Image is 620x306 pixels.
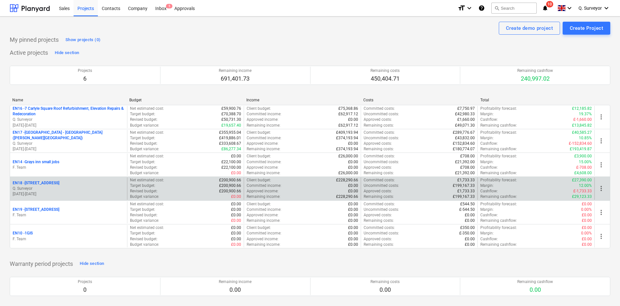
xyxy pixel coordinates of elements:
p: £19,657.40 [221,123,241,128]
p: £0.00 [348,159,358,165]
p: £42,980.33 [455,111,475,117]
i: keyboard_arrow_down [566,4,573,12]
p: Budget variance : [130,146,159,152]
i: notifications [542,4,548,12]
p: Uncommitted costs : [364,111,399,117]
p: Net estimated cost : [130,225,164,231]
p: £228,290.66 [336,194,358,199]
div: EN18 -[STREET_ADDRESS]Q. Surveyor[DATE]-[DATE] [13,180,124,197]
p: £0.00 [348,236,358,242]
p: £0.00 [348,231,358,236]
p: Cashflow : [480,236,498,242]
p: F. Team [13,165,124,170]
p: Net estimated cost : [130,201,164,207]
p: £-708.00 [576,165,592,170]
p: Approved income : [247,117,278,122]
p: £0.00 [348,225,358,231]
div: EN16 -7 Carlyle Square Roof Refurbishment, Elevation Repairs & RedecorationQ. Surveyor[DATE]-[DATE] [13,106,124,128]
p: £29,123.33 [572,194,592,199]
p: Client budget : [247,106,271,111]
div: EN14 -Grays inn small jobsF. Team [13,159,124,170]
p: £0.00 [348,201,358,207]
p: £0.00 [231,212,241,218]
p: Committed income : [247,207,281,212]
p: £0.00 [348,212,358,218]
p: Profitability forecast : [480,225,517,231]
p: Profitability forecast : [480,201,517,207]
div: Name [12,98,124,102]
button: Search [491,3,537,14]
p: Remaining costs : [364,146,394,152]
i: keyboard_arrow_down [602,4,610,12]
p: £-350.00 [459,231,475,236]
p: £419,886.01 [219,135,241,141]
p: Target budget : [130,231,155,236]
p: £0.00 [582,225,592,231]
p: £0.00 [348,141,358,146]
button: Hide section [53,48,81,58]
p: £43,832.00 [455,135,475,141]
p: Remaining costs : [364,194,394,199]
p: Revised budget : [130,117,158,122]
p: Committed costs : [364,225,395,231]
p: Uncommitted costs : [364,159,399,165]
p: £0.00 [465,242,475,247]
p: £-1,660.00 [573,117,592,122]
p: 10.85% [579,135,592,141]
p: £1,660.00 [457,117,475,122]
p: Uncommitted costs : [364,231,399,236]
span: search [494,6,499,11]
p: £0.00 [465,218,475,223]
p: Committed costs : [364,106,395,111]
p: £0.00 [231,242,241,247]
p: Net estimated cost : [130,153,164,159]
p: £21,392.00 [455,159,475,165]
p: £0.00 [465,212,475,218]
p: Remaining costs : [364,123,394,128]
p: Remaining cashflow : [480,242,517,247]
p: Budget variance : [130,242,159,247]
p: £0.00 [231,170,241,176]
p: Remaining income [219,279,252,285]
p: £0.00 [348,207,358,212]
p: £180,774.07 [453,146,475,152]
p: £708.00 [460,165,475,170]
p: £289,776.67 [453,130,475,135]
p: EN14 - Grays inn small jobs [13,159,59,165]
p: Uncommitted costs : [364,183,399,188]
p: £1,733.33 [457,188,475,194]
p: Remaining cashflow : [480,218,517,223]
p: Remaining costs : [364,170,394,176]
p: Remaining income : [247,170,280,176]
p: £0.00 [231,218,241,223]
p: £70,388.70 [221,111,241,117]
p: £3,900.00 [574,153,592,159]
p: £409,193.94 [336,130,358,135]
p: £0.00 [231,231,241,236]
p: Remaining costs : [364,242,394,247]
p: Margin : [480,159,494,165]
p: Approved income : [247,188,278,194]
p: Revised budget : [130,212,158,218]
p: Margin : [480,111,494,117]
p: Cashflow : [480,117,498,122]
p: Client budget : [247,177,271,183]
p: 0.00% [581,207,592,212]
p: Target budget : [130,183,155,188]
p: £22,100.00 [221,165,241,170]
p: £374,193.94 [336,135,358,141]
p: Remaining income : [247,242,280,247]
p: £-544.50 [459,207,475,212]
p: £0.00 [348,218,358,223]
p: £0.00 [348,183,358,188]
p: £62,917.12 [338,111,358,117]
p: 240,997.02 [517,75,553,83]
p: Cashflow : [480,188,498,194]
p: 6 [78,75,92,83]
p: £75,368.86 [338,106,358,111]
div: Create demo project [506,24,553,32]
p: 0.00 [517,286,553,294]
p: Remaining costs [370,68,400,74]
p: £199,167.33 [453,194,475,199]
p: Profitability forecast : [480,130,517,135]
